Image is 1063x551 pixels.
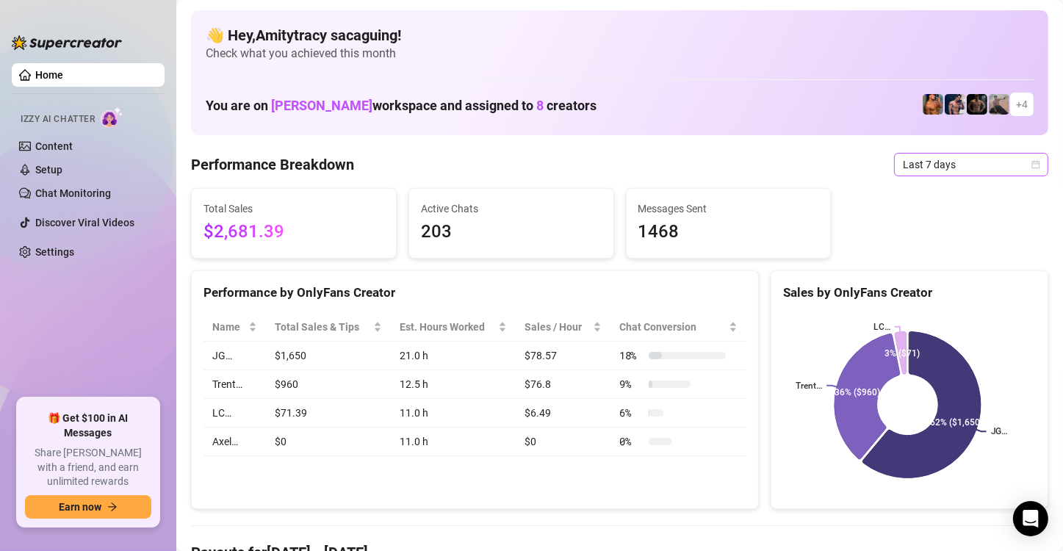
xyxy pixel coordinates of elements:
td: 12.5 h [391,370,516,399]
span: Share [PERSON_NAME] with a friend, and earn unlimited rewards [25,446,151,489]
div: Est. Hours Worked [400,319,495,335]
span: Sales / Hour [525,319,590,335]
a: Content [35,140,73,152]
td: 11.0 h [391,399,516,428]
span: Name [212,319,245,335]
td: $78.57 [516,342,610,370]
h1: You are on workspace and assigned to creators [206,98,597,114]
td: LC… [203,399,266,428]
span: $2,681.39 [203,218,384,246]
h4: Performance Breakdown [191,154,354,175]
a: Chat Monitoring [35,187,111,199]
td: Axel… [203,428,266,456]
text: JG… [990,427,1007,437]
span: Chat Conversion [619,319,726,335]
span: 9 % [619,376,643,392]
span: Active Chats [421,201,602,217]
button: Earn nowarrow-right [25,495,151,519]
td: Trent… [203,370,266,399]
h4: 👋 Hey, Amitytracy sacaguing ! [206,25,1034,46]
span: Last 7 days [903,154,1039,176]
span: 1468 [638,218,819,246]
span: Check what you achieved this month [206,46,1034,62]
div: Performance by OnlyFans Creator [203,283,746,303]
img: AI Chatter [101,107,123,128]
a: Discover Viral Videos [35,217,134,228]
td: $960 [266,370,390,399]
text: LC… [873,322,890,332]
td: $76.8 [516,370,610,399]
td: $71.39 [266,399,390,428]
span: Earn now [59,501,101,513]
span: Total Sales & Tips [275,319,370,335]
span: 18 % [619,347,643,364]
td: $6.49 [516,399,610,428]
span: 8 [536,98,544,113]
span: 🎁 Get $100 in AI Messages [25,411,151,440]
span: 203 [421,218,602,246]
td: 11.0 h [391,428,516,456]
span: Messages Sent [638,201,819,217]
span: Total Sales [203,201,384,217]
th: Sales / Hour [516,313,610,342]
a: Setup [35,164,62,176]
div: Sales by OnlyFans Creator [783,283,1036,303]
td: 21.0 h [391,342,516,370]
span: 6 % [619,405,643,421]
td: $0 [516,428,610,456]
a: Settings [35,246,74,258]
div: Open Intercom Messenger [1013,501,1048,536]
img: Axel [945,94,965,115]
th: Chat Conversion [610,313,746,342]
td: JG… [203,342,266,370]
text: Trent… [796,381,822,391]
td: $1,650 [266,342,390,370]
th: Total Sales & Tips [266,313,390,342]
span: calendar [1031,160,1040,169]
a: Home [35,69,63,81]
span: [PERSON_NAME] [271,98,372,113]
span: 0 % [619,433,643,450]
img: Trent [967,94,987,115]
td: $0 [266,428,390,456]
img: logo-BBDzfeDw.svg [12,35,122,50]
span: Izzy AI Chatter [21,112,95,126]
img: LC [989,94,1009,115]
th: Name [203,313,266,342]
img: JG [923,94,943,115]
span: arrow-right [107,502,118,512]
span: + 4 [1016,96,1028,112]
